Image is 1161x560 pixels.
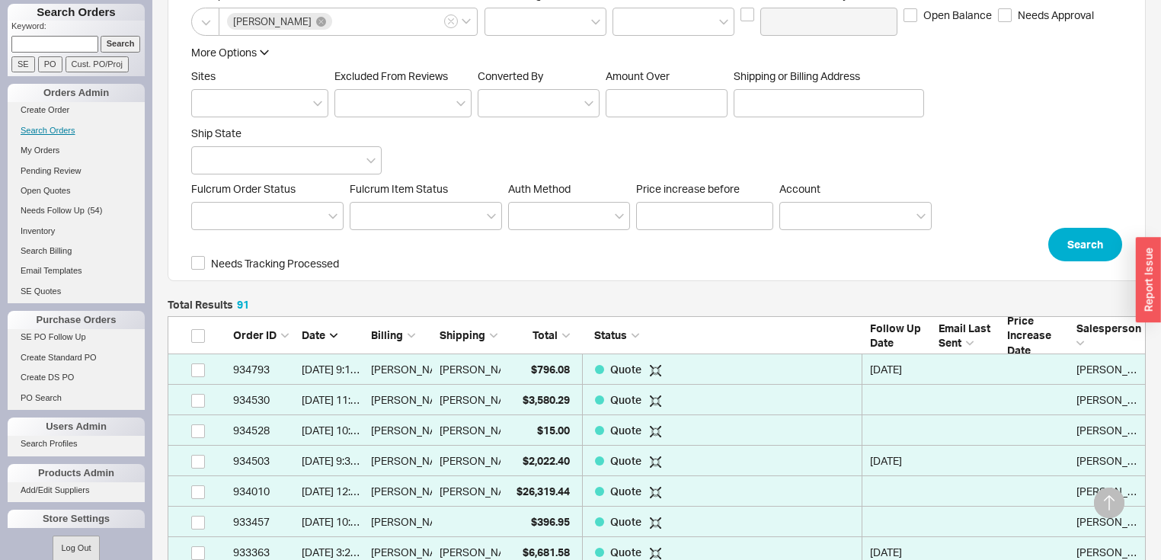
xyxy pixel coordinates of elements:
span: Search [1067,235,1103,254]
h1: Search Orders [8,4,145,21]
span: Amount Over [606,69,728,83]
div: Email Last Sent [939,321,999,350]
div: [PERSON_NAME] [440,415,523,446]
div: Order ID [233,328,294,343]
h5: Total Results [168,299,249,310]
span: Quote [610,363,644,376]
a: 933457[DATE] 10:18 AM[PERSON_NAME]$396.95Quote [PERSON_NAME] [168,507,1146,537]
div: [PERSON_NAME] [371,354,432,385]
span: $3,580.29 [523,393,570,406]
a: SE Quotes [8,283,145,299]
a: PO Search [8,390,145,406]
a: Needs Follow Up(54) [8,203,145,219]
div: Date [302,328,363,343]
input: PO [38,56,62,72]
div: 08/20/2025 [870,446,931,476]
span: Status [594,328,627,341]
div: 933457 [233,507,294,537]
div: Orders Admin [8,84,145,102]
input: Auth Method [517,207,527,225]
a: Add/Edit Suppliers [8,482,145,498]
a: Create Order [8,102,145,118]
span: Needs Tracking Processed [211,256,339,271]
span: $2,022.40 [523,454,570,467]
span: Needs Follow Up [21,206,85,215]
span: Date [302,328,325,341]
div: 934010 [233,476,294,507]
span: Sites [191,69,216,82]
input: Needs Tracking Processed [191,256,205,270]
span: Quote [610,546,644,558]
div: Status [582,328,862,343]
div: Amar Prashad [1076,476,1137,507]
div: 08/21/2025 [870,354,931,385]
div: 934503 [233,446,294,476]
input: Fulcrum Item Status [358,207,369,225]
input: Needs Approval [998,8,1012,22]
a: Search Billing [8,243,145,259]
span: Price Increase Date [1007,314,1051,357]
button: More Options [191,45,269,60]
div: 8/18/25 10:20 AM [302,415,363,446]
a: 934530[DATE] 11:31 AM[PERSON_NAME][PERSON_NAME]$3,580.29Quote [PERSON_NAME] [168,385,1146,415]
input: Ship State [200,152,210,169]
div: [PERSON_NAME] [371,415,432,446]
span: Follow Up Date [870,322,921,350]
span: Fulcrum Item Status [350,182,448,195]
span: Billing [371,328,403,341]
svg: open menu [916,213,926,219]
span: $15.00 [537,424,570,437]
div: 8/19/25 9:13 AM [302,354,363,385]
a: Pending Review [8,163,145,179]
input: Fulcrum Order Status [200,207,210,225]
span: Excluded From Reviews [334,69,448,82]
a: Search Orders [8,123,145,139]
div: [PERSON_NAME] [440,385,523,415]
span: Total [533,328,558,341]
span: ( 54 ) [88,206,103,215]
a: Create DS PO [8,370,145,386]
div: 934793 [233,354,294,385]
svg: open menu [456,101,465,107]
div: Amar Prashad [1076,415,1137,446]
div: [PERSON_NAME] [440,476,523,507]
a: Email Templates [8,263,145,279]
span: Quote [610,393,644,406]
input: Amount Over [606,89,728,117]
input: Open Balance [904,8,917,22]
span: Quote [610,454,644,467]
div: [PERSON_NAME] [371,476,432,507]
a: Inventory [8,223,145,239]
div: Amar Prashad [1076,446,1137,476]
div: 8/14/25 12:40 PM [302,476,363,507]
span: Needs Approval [1018,8,1094,23]
input: Shipping or Billing Address [734,89,924,117]
span: Shipping [440,328,485,341]
div: Amar Prashad [1076,385,1137,415]
span: Price increase before [636,182,773,196]
p: Keyword: [11,21,145,36]
span: Fulcrum Order Status [191,182,296,195]
span: $796.08 [531,363,570,376]
span: Converted By [478,69,543,82]
svg: open menu [584,101,593,107]
div: Store Settings [8,510,145,528]
span: $396.95 [531,515,570,528]
input: Cust. PO/Proj [66,56,129,72]
div: Billing [371,328,432,343]
span: Email Last Sent [939,322,990,350]
span: Pending Review [21,166,82,175]
div: Amar Prashad [1076,354,1137,385]
span: Shipping or Billing Address [734,69,924,83]
span: 91 [237,298,249,311]
a: Search Profiles [8,436,145,452]
div: [PERSON_NAME] [440,446,523,476]
a: Open Quotes [8,183,145,199]
input: Sites [200,94,210,112]
a: 934528[DATE] 10:20 AM[PERSON_NAME][PERSON_NAME]$15.00Quote [PERSON_NAME] [168,415,1146,446]
span: Quote [610,515,644,528]
span: Salesperson [1076,322,1141,334]
div: 934530 [233,385,294,415]
span: $26,319.44 [517,485,570,498]
svg: open menu [719,19,728,25]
